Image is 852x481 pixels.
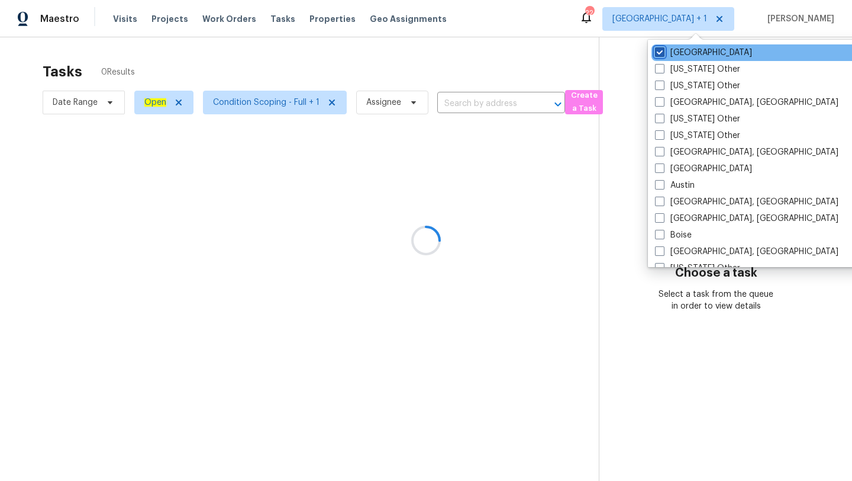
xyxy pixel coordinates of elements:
label: [GEOGRAPHIC_DATA], [GEOGRAPHIC_DATA] [655,146,838,158]
div: 22 [585,7,593,19]
label: [US_STATE] Other [655,262,740,274]
label: [US_STATE] Other [655,130,740,142]
label: Boise [655,229,692,241]
label: [GEOGRAPHIC_DATA], [GEOGRAPHIC_DATA] [655,196,838,208]
label: Austin [655,179,695,191]
label: [US_STATE] Other [655,80,740,92]
label: [GEOGRAPHIC_DATA], [GEOGRAPHIC_DATA] [655,213,838,225]
label: [GEOGRAPHIC_DATA] [655,163,752,175]
label: [GEOGRAPHIC_DATA], [GEOGRAPHIC_DATA] [655,97,838,108]
label: [US_STATE] Other [655,63,740,75]
label: [GEOGRAPHIC_DATA], [GEOGRAPHIC_DATA] [655,246,838,258]
label: [US_STATE] Other [655,113,740,125]
label: [GEOGRAPHIC_DATA] [655,47,752,59]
